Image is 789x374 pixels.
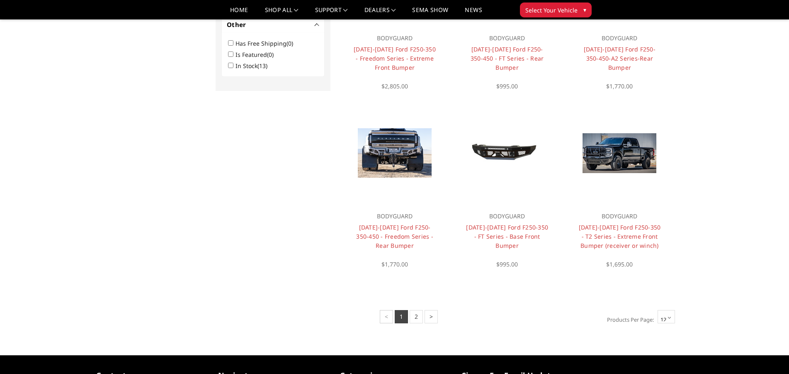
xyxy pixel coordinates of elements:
[583,5,586,14] span: ▾
[425,310,438,323] a: >
[353,211,436,221] p: BODYGUARD
[410,310,423,323] a: 2
[584,45,655,71] a: [DATE]-[DATE] Ford F250-350-450-A2 Series-Rear Bumper
[315,22,319,27] button: -
[466,223,548,249] a: [DATE]-[DATE] Ford F250-350 - FT Series - Base Front Bumper
[606,82,633,90] span: $1,770.00
[579,223,661,249] a: [DATE]-[DATE] Ford F250-350 - T2 Series - Extreme Front Bumper (receiver or winch)
[525,6,578,15] span: Select Your Vehicle
[235,39,298,47] label: Has Free Shipping
[381,82,408,90] span: $2,805.00
[267,51,274,59] span: (0)
[395,310,408,323] a: 1
[286,39,293,47] span: (0)
[230,7,248,19] a: Home
[606,260,633,268] span: $1,695.00
[602,313,654,326] label: Products Per Page:
[380,310,393,323] a: <
[578,33,661,43] p: BODYGUARD
[466,211,549,221] p: BODYGUARD
[412,7,448,19] a: SEMA Show
[496,82,518,90] span: $995.00
[265,7,299,19] a: shop all
[364,7,396,19] a: Dealers
[227,20,319,29] h4: Other
[496,260,518,268] span: $995.00
[520,2,592,17] button: Select Your Vehicle
[471,45,544,71] a: [DATE]-[DATE] Ford F250-350-450 - FT Series - Rear Bumper
[257,62,267,70] span: (13)
[748,334,789,374] iframe: Chat Widget
[315,7,348,19] a: Support
[235,51,279,59] label: Is Featured
[466,33,549,43] p: BODYGUARD
[353,33,436,43] p: BODYGUARD
[578,211,661,221] p: BODYGUARD
[381,260,408,268] span: $1,770.00
[235,62,272,70] label: In Stock
[465,7,482,19] a: News
[356,223,433,249] a: [DATE]-[DATE] Ford F250-350-450 - Freedom Series - Rear Bumper
[354,45,436,71] a: [DATE]-[DATE] Ford F250-350 - Freedom Series - Extreme Front Bumper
